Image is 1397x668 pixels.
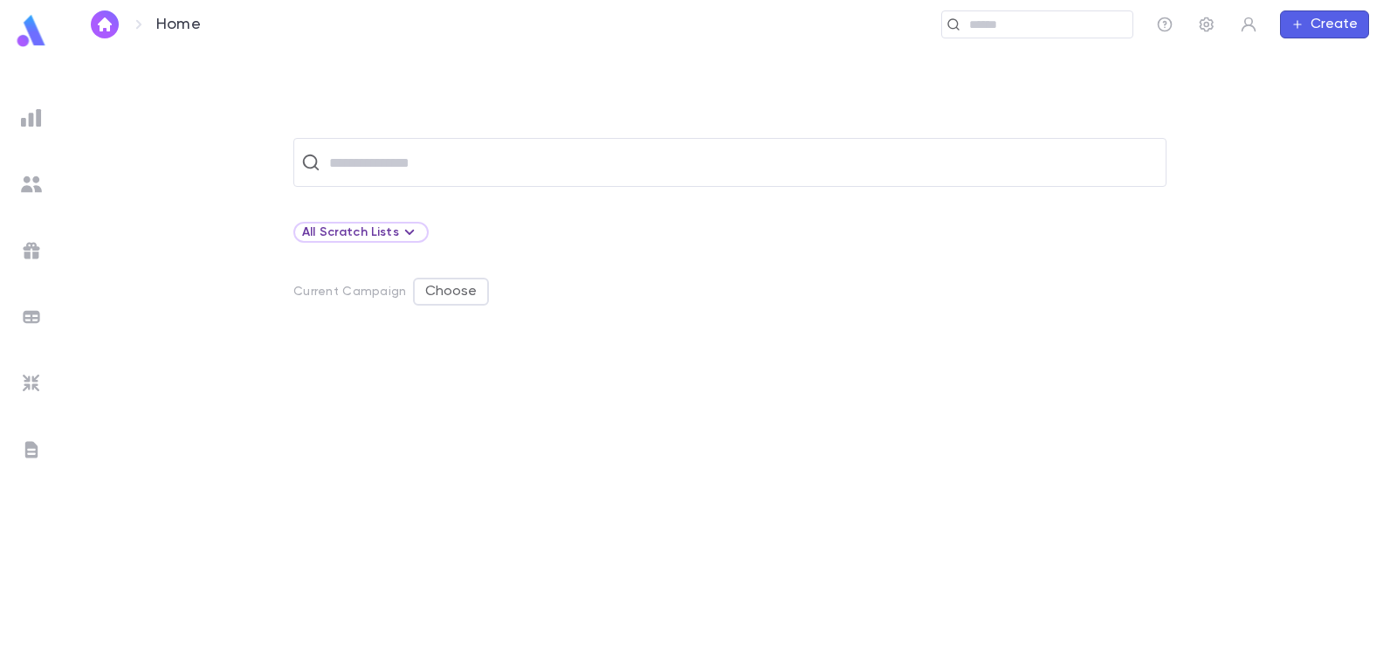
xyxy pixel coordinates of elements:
img: reports_grey.c525e4749d1bce6a11f5fe2a8de1b229.svg [21,107,42,128]
div: All Scratch Lists [293,222,429,243]
img: home_white.a664292cf8c1dea59945f0da9f25487c.svg [94,17,115,31]
img: logo [14,14,49,48]
p: Current Campaign [293,285,406,299]
button: Create [1280,10,1369,38]
button: Choose [413,278,489,306]
img: campaigns_grey.99e729a5f7ee94e3726e6486bddda8f1.svg [21,240,42,261]
img: letters_grey.7941b92b52307dd3b8a917253454ce1c.svg [21,439,42,460]
img: batches_grey.339ca447c9d9533ef1741baa751efc33.svg [21,306,42,327]
img: imports_grey.530a8a0e642e233f2baf0ef88e8c9fcb.svg [21,373,42,394]
div: All Scratch Lists [302,222,420,243]
img: students_grey.60c7aba0da46da39d6d829b817ac14fc.svg [21,174,42,195]
p: Home [156,15,201,34]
